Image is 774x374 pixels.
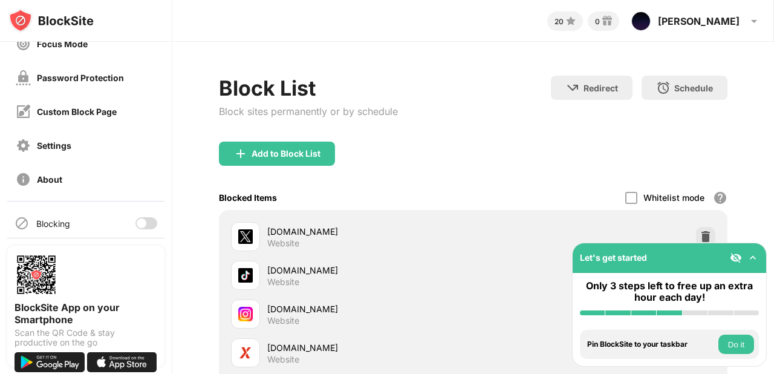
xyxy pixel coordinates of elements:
[15,301,157,326] div: BlockSite App on your Smartphone
[219,76,398,100] div: Block List
[16,70,31,85] img: password-protection-off.svg
[15,253,58,297] img: options-page-qr-code.png
[15,328,157,347] div: Scan the QR Code & stay productive on the go
[37,73,124,83] div: Password Protection
[16,138,31,153] img: settings-off.svg
[16,104,31,119] img: customize-block-page-off.svg
[87,352,157,372] img: download-on-the-app-store.svg
[267,315,299,326] div: Website
[631,11,651,31] img: ACg8ocJ6SkL9Op1RNhBpEP6u1uHttbOGx6mMxVOLVpfdIZuUi29IuOqP=s96-c
[267,303,473,315] div: [DOMAIN_NAME]
[37,174,62,185] div: About
[730,252,742,264] img: eye-not-visible.svg
[15,352,85,372] img: get-it-on-google-play.svg
[267,354,299,365] div: Website
[747,252,759,264] img: omni-setup-toggle.svg
[238,307,253,321] img: favicons
[267,238,299,249] div: Website
[37,107,117,117] div: Custom Block Page
[267,225,473,238] div: [DOMAIN_NAME]
[595,17,600,26] div: 0
[580,280,759,303] div: Only 3 steps left to free up an extra hour each day!
[267,264,473,277] div: [DOMAIN_NAME]
[658,15,740,27] div: [PERSON_NAME]
[252,149,320,159] div: Add to Block List
[238,346,253,360] img: favicons
[219,192,277,203] div: Blocked Items
[554,17,564,26] div: 20
[267,277,299,287] div: Website
[36,218,70,229] div: Blocking
[16,36,31,51] img: focus-off.svg
[267,341,473,354] div: [DOMAIN_NAME]
[37,140,71,151] div: Settings
[238,229,253,244] img: favicons
[718,335,754,354] button: Do it
[674,83,713,93] div: Schedule
[580,252,647,263] div: Let's get started
[37,39,88,49] div: Focus Mode
[643,192,704,203] div: Whitelist mode
[16,172,31,187] img: about-off.svg
[564,14,578,28] img: points-small.svg
[600,14,614,28] img: reward-small.svg
[219,105,398,117] div: Block sites permanently or by schedule
[238,268,253,283] img: favicons
[8,8,94,33] img: logo-blocksite.svg
[587,340,715,349] div: Pin BlockSite to your taskbar
[15,216,29,231] img: blocking-icon.svg
[584,83,618,93] div: Redirect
